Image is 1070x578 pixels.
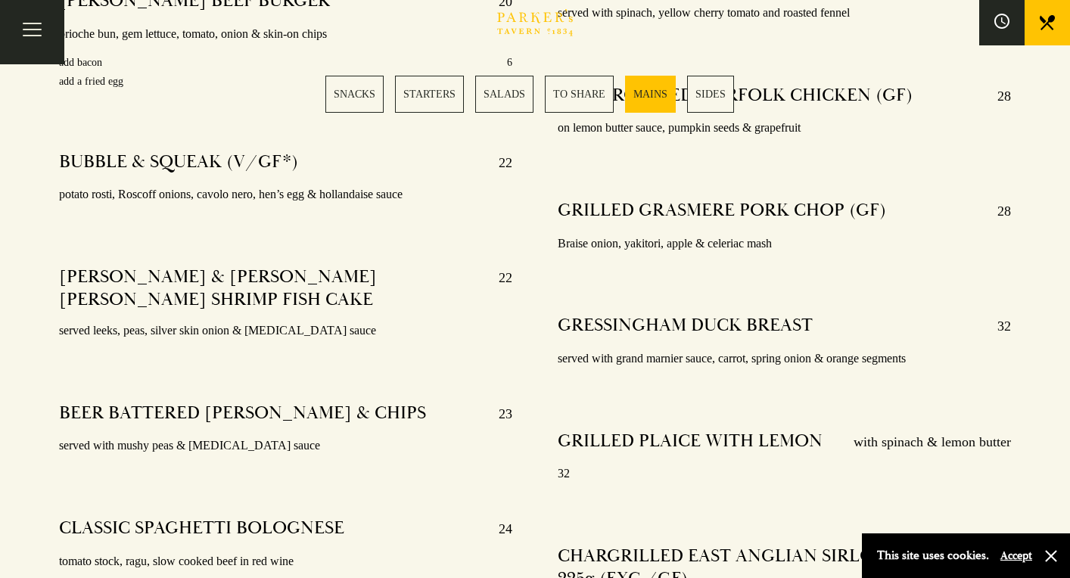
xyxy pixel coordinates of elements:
[59,23,512,45] p: brioche bun, gem lettuce, tomato, onion & skin-on chips
[558,430,823,454] h4: GRILLED PLAICE WITH LEMON
[558,233,1011,255] p: Braise onion, yakitori, apple & celeriac mash
[484,517,512,541] p: 24
[59,266,484,311] h4: [PERSON_NAME] & [PERSON_NAME] [PERSON_NAME] SHRIMP FISH CAKE
[484,151,512,175] p: 22
[982,199,1011,223] p: 28
[545,76,614,113] a: 4 / 6
[558,199,886,223] h4: GRILLED GRASMERE PORK CHOP (GF)
[59,184,512,206] p: potato rosti, Roscoff onions, cavolo nero, hen’s egg & hollandaise sauce
[395,76,464,113] a: 2 / 6
[838,430,1011,454] p: with spinach & lemon butter
[982,314,1011,338] p: 32
[325,76,384,113] a: 1 / 6
[558,2,1011,24] p: served with spinach, yellow cherry tomato and roasted fennel
[558,463,1011,485] p: 32
[59,435,512,457] p: served with mushy peas & [MEDICAL_DATA] sauce
[475,76,533,113] a: 3 / 6
[877,545,989,567] p: This site uses cookies.
[558,314,813,338] h4: GRESSINGHAM DUCK BREAST
[59,551,512,573] p: tomato stock, ragu, slow cooked beef in red wine
[59,517,344,541] h4: CLASSIC SPAGHETTI BOLOGNESE
[484,266,512,311] p: 22
[558,348,1011,370] p: served with grand marnier sauce, carrot, spring onion & orange segments
[59,151,298,175] h4: BUBBLE & SQUEAK (V/GF*)
[1044,548,1059,564] button: Close and accept
[625,76,676,113] a: 5 / 6
[484,402,512,426] p: 23
[59,402,426,426] h4: BEER BATTERED [PERSON_NAME] & CHIPS
[1000,548,1032,563] button: Accept
[59,320,512,342] p: served leeks, peas, silver skin onion & [MEDICAL_DATA] sauce
[687,76,734,113] a: 6 / 6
